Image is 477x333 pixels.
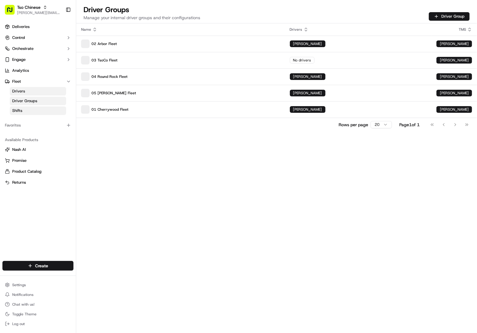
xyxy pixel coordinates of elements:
p: Welcome 👋 [6,24,111,34]
p: 05 [PERSON_NAME] Fleet [81,89,280,97]
img: 1736555255976-a54dd68f-1ca7-489b-9aae-adbdc363a1c4 [6,58,17,69]
span: [DATE] [69,94,82,99]
span: Product Catalog [12,169,41,174]
p: Rows per page [339,122,368,128]
div: Favorites [2,120,73,130]
a: Driver Groups [10,97,66,105]
span: Knowledge Base [12,120,47,126]
a: 💻API Documentation [49,117,100,128]
div: [PERSON_NAME] [436,106,472,113]
button: Product Catalog [2,167,73,176]
button: Engage [2,55,73,64]
div: [PERSON_NAME] [436,57,472,64]
span: Deliveries [12,24,30,29]
a: Returns [5,180,71,185]
div: Name [81,27,280,32]
button: Toggle Theme [2,310,73,318]
span: Settings [12,283,26,287]
span: API Documentation [58,120,98,126]
span: [PERSON_NAME] [293,107,322,112]
div: Available Products [2,135,73,145]
div: [PERSON_NAME] [436,90,472,96]
p: Manage your internal driver groups and their configurations [84,15,200,21]
div: TMS [436,27,472,32]
button: Notifications [2,290,73,299]
p: 03 TsoCo Fleet [81,56,280,64]
div: Start new chat [27,58,100,64]
span: Returns [12,180,26,185]
button: Orchestrate [2,44,73,54]
button: Settings [2,281,73,289]
span: Chat with us! [12,302,34,307]
div: 📗 [6,120,11,125]
span: [PERSON_NAME] [293,74,322,79]
span: Control [12,35,25,40]
span: Wisdom [PERSON_NAME] [19,94,65,99]
button: Returns [2,178,73,187]
div: 💻 [52,120,56,125]
a: Deliveries [2,22,73,32]
div: Past conversations [6,79,41,84]
span: Pylon [61,134,74,139]
span: Fleet [12,79,21,84]
button: Tso Chinese[PERSON_NAME][EMAIL_ADDRESS][DOMAIN_NAME] [2,2,63,17]
button: Fleet [2,77,73,86]
img: 1736555255976-a54dd68f-1ca7-489b-9aae-adbdc363a1c4 [12,95,17,99]
span: Log out [12,321,25,326]
p: 02 Arbor Fleet [81,40,280,48]
button: Create [2,261,73,271]
button: Log out [2,320,73,328]
button: See all [94,78,111,85]
span: Orchestrate [12,46,34,51]
input: Got a question? Start typing here... [16,39,110,46]
a: Analytics [2,66,73,75]
div: Drivers [290,27,427,32]
span: Engage [12,57,26,62]
a: Promise [5,158,71,163]
span: Create [35,263,48,269]
span: [PERSON_NAME] [293,41,322,46]
span: Nash AI [12,147,26,152]
a: Powered byPylon [43,134,74,139]
button: Control [2,33,73,43]
div: No drivers [290,57,315,64]
button: Promise [2,156,73,165]
span: Driver Groups [12,98,37,104]
div: Page 1 of 1 [399,122,420,128]
span: Toggle Theme [12,312,37,317]
button: Start new chat [104,60,111,67]
span: Drivers [12,88,25,94]
span: [PERSON_NAME] [293,91,322,95]
span: Promise [12,158,27,163]
span: Analytics [12,68,29,73]
p: 01 Cherrywood Fleet [81,105,280,114]
span: • [66,94,68,99]
div: [PERSON_NAME] [436,73,472,80]
button: [PERSON_NAME][EMAIL_ADDRESS][DOMAIN_NAME] [17,10,61,15]
p: 04 Round Rock Fleet [81,72,280,81]
button: Driver Group [429,12,470,21]
a: Shifts [10,106,66,115]
span: Notifications [12,292,34,297]
span: Shifts [12,108,22,113]
img: 8571987876998_91fb9ceb93ad5c398215_72.jpg [13,58,24,69]
a: Drivers [10,87,66,95]
button: Chat with us! [2,300,73,309]
a: 📗Knowledge Base [4,117,49,128]
h1: Driver Groups [84,5,200,15]
div: [PERSON_NAME] [436,40,472,47]
button: Tso Chinese [17,4,41,10]
img: Wisdom Oko [6,88,16,100]
img: Nash [6,6,18,18]
a: Nash AI [5,147,71,152]
a: Product Catalog [5,169,71,174]
div: We're available if you need us! [27,64,84,69]
button: Nash AI [2,145,73,154]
